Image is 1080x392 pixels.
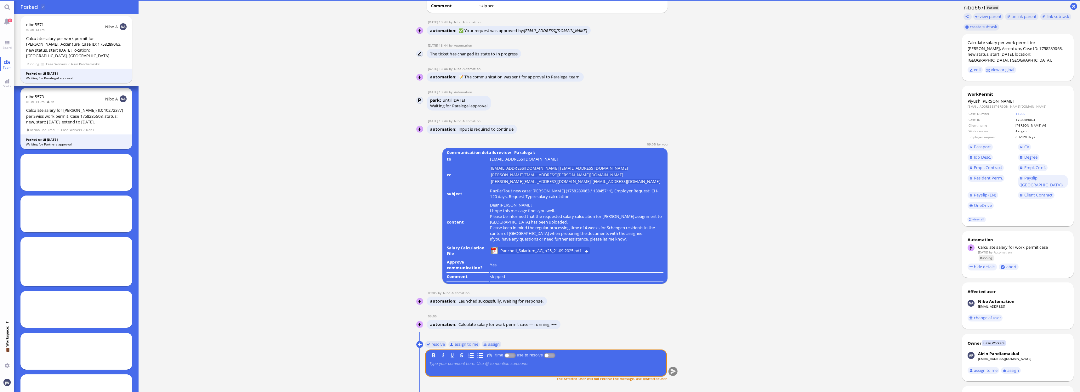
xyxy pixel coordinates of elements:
span: by [449,66,454,71]
span: Degree [1024,154,1038,160]
td: Case Number [968,111,1015,116]
a: Client Contract [1018,192,1055,199]
runbook-parameter-view: [EMAIL_ADDRESS][DOMAIN_NAME] [490,156,558,162]
a: CV [1018,144,1031,151]
span: Case Workers [61,127,82,133]
span: automation@bluelakelegal.com [454,43,472,48]
div: Nibo Automation [978,298,1015,304]
div: Affected user [968,289,996,294]
span: automation@nibo.ai [454,20,480,24]
span: by [449,43,454,48]
div: Calculate salary for [PERSON_NAME] (ID: 10272377) per Swiss work permit. Case 1758285608, status:... [26,107,127,125]
span: Input is required to continue [458,126,514,132]
td: Aargau [1015,128,1067,134]
td: content [446,202,489,244]
span: The ticket has changed its state to In progress [430,51,518,57]
span: [PERSON_NAME] [981,98,1014,104]
span: / [83,127,85,133]
li: [PERSON_NAME][EMAIL_ADDRESS][PERSON_NAME][DOMAIN_NAME] [491,173,623,178]
span: Case Workers [982,340,1006,346]
li: [EMAIL_ADDRESS][DOMAIN_NAME] [491,166,559,171]
span: Parked [986,5,999,10]
li: [EMAIL_ADDRESS][DOMAIN_NAME] [593,179,660,184]
a: View Pancholi_Salarium_AG_p25_21.09.2025.pdf [499,247,582,254]
div: Calculate salary per work permit for [PERSON_NAME], Accenture, Case ID: 1758289063, new status, s... [26,36,127,59]
a: Payslip (EN) [968,192,998,199]
p-inputswitch: Log time spent [504,353,516,357]
td: subject [446,188,489,202]
div: Automation [968,237,1068,242]
div: Parked until [DATE] [26,71,127,76]
span: Piyush [968,98,981,104]
span: Client Contract [1024,192,1053,198]
button: view parent [973,13,1003,20]
span: Empl. Contract [974,165,1002,170]
b: Communication details review - Paralegal: [446,149,536,156]
button: Download Pancholi_Salarium_AG_p25_21.09.2025.pdf [584,248,588,253]
span: automation@bluelakelegal.com [994,250,1012,254]
span: Board [1,45,13,50]
a: view all [967,217,986,222]
td: Client name [968,123,1015,128]
p-inputswitch: use to resolve [544,353,555,357]
span: 1m [36,27,47,32]
td: CH-120 days [1015,134,1067,139]
span: skipped [490,274,505,279]
span: Passport [974,144,991,150]
span: automation@bluelakelegal.com [454,90,472,94]
label: use to resolve [516,353,544,357]
span: until [443,97,452,103]
span: [DATE] 13:44 [428,90,449,94]
span: automation@nibo.ai [443,291,469,295]
span: Job Desc. [974,154,991,160]
td: Employer request [968,134,1015,139]
span: • [551,321,553,327]
span: Running [26,61,39,67]
span: CV [1024,144,1029,150]
a: Empl. Conf. [1018,164,1048,171]
span: by [449,119,454,123]
span: 3d [26,99,36,104]
a: Empl. Contract [968,164,1004,171]
label: time [494,353,504,357]
td: Work canton [968,128,1015,134]
li: [EMAIL_ADDRESS][DOMAIN_NAME] [560,166,628,171]
button: assign to me [448,341,480,348]
button: S [458,352,465,359]
div: Owner [968,340,982,346]
span: by [989,250,992,254]
button: U [449,352,456,359]
img: Nibo Automation [417,298,423,305]
a: Job Desc. [968,154,993,161]
span: Team [1,65,13,70]
span: 09:05 [428,314,438,318]
span: Running [979,255,994,261]
img: NA [120,23,127,30]
span: automation [430,126,458,132]
a: Passport [968,144,993,151]
span: • [553,321,555,327]
span: Empl. Conf. [1024,165,1046,170]
span: automation [430,321,458,327]
button: create subtask [963,24,999,31]
span: Den E [86,127,95,133]
span: Payslip (EN) [974,192,997,198]
button: view original [985,66,1016,73]
span: Parked [20,3,40,11]
img: Automation [417,97,423,104]
runbook-parameter-view: PazPerTout new case: [PERSON_NAME] (1758289063 / 13845711), Employer Request: CH-120 days, Reques... [490,188,658,199]
div: Waiting for Partners approval [26,142,127,147]
button: abort [999,264,1019,270]
button: B [430,352,437,359]
span: [DATE] [978,250,988,254]
button: hide details [968,264,997,270]
img: NA [120,95,127,102]
span: automation@nibo.ai [454,66,480,71]
p: If you have any questions or need further assistance, please let me know. [490,236,663,242]
span: 💼 Workspace: IT [5,347,9,361]
button: Copy ticket nibo5571 link to clipboard [963,13,972,20]
a: nibo5571 [26,22,44,27]
span: Launched successfully. Waiting for response. [458,298,543,304]
div: Calculate salary for work permit case [978,244,1068,250]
